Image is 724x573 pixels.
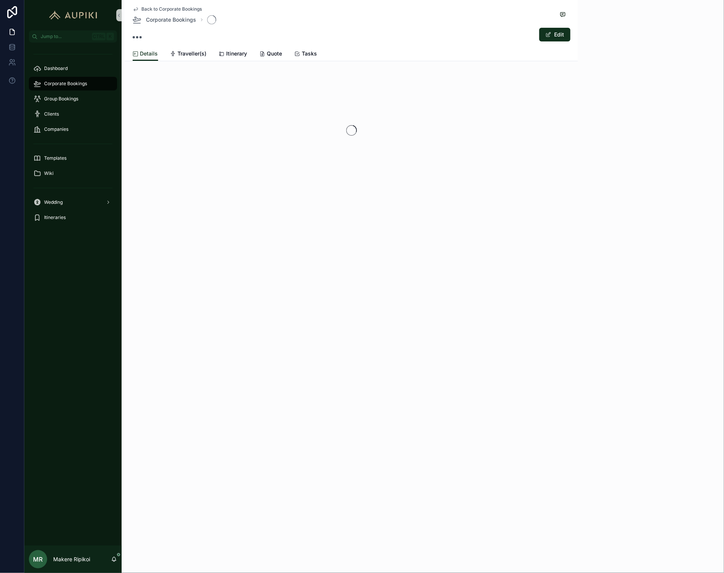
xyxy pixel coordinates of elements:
a: Corporate Bookings [133,15,196,24]
a: Corporate Bookings [29,77,117,90]
img: App logo [46,9,101,21]
a: Wiki [29,167,117,180]
span: Back to Corporate Bookings [142,6,202,12]
span: Corporate Bookings [146,16,196,24]
span: Details [140,50,158,57]
span: Companies [44,126,68,132]
a: Tasks [295,47,317,62]
span: Traveller(s) [178,50,207,57]
span: Dashboard [44,65,68,71]
a: Companies [29,122,117,136]
a: Itineraries [29,211,117,224]
span: Ctrl [92,33,106,40]
a: Group Bookings [29,92,117,106]
span: Quote [267,50,282,57]
span: Jump to... [41,33,89,40]
p: Makere Ripikoi [53,556,90,563]
a: Templates [29,151,117,165]
span: Itineraries [44,214,66,221]
span: Wiki [44,170,54,176]
a: Back to Corporate Bookings [133,6,202,12]
a: Dashboard [29,62,117,75]
a: Quote [260,47,282,62]
a: Details [133,47,158,61]
button: Jump to...CtrlK [29,30,117,43]
a: Wedding [29,195,117,209]
span: MR [33,555,43,564]
div: scrollable content [24,43,122,234]
span: Tasks [302,50,317,57]
span: Templates [44,155,67,161]
span: Wedding [44,199,63,205]
span: Clients [44,111,59,117]
a: Itinerary [219,47,247,62]
span: Itinerary [227,50,247,57]
a: Clients [29,107,117,121]
button: Edit [539,28,570,41]
span: Corporate Bookings [44,81,87,87]
a: Traveller(s) [170,47,207,62]
span: Group Bookings [44,96,78,102]
span: K [107,33,113,40]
